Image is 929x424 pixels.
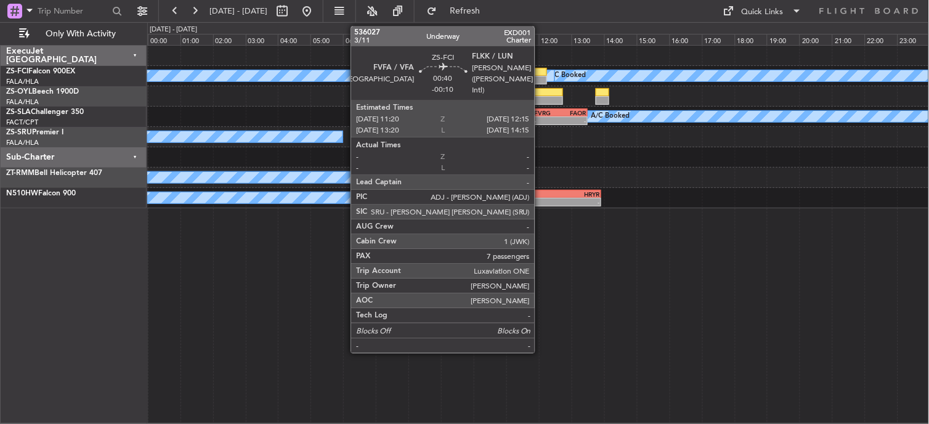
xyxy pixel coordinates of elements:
[6,88,79,96] a: ZS-OYLBeech 1900D
[6,169,102,177] a: ZT-RMMBell Helicopter 407
[343,34,376,45] div: 06:00
[717,1,808,21] button: Quick Links
[6,77,39,86] a: FALA/HLA
[6,129,63,136] a: ZS-SRUPremier I
[548,67,586,85] div: A/C Booked
[6,68,75,75] a: ZS-FCIFalcon 900EX
[469,198,534,206] div: -
[246,34,278,45] div: 03:00
[535,190,600,198] div: HRYR
[148,34,181,45] div: 00:00
[6,190,76,197] a: N510HWFalcon 900
[6,108,31,116] span: ZS-SLA
[421,1,495,21] button: Refresh
[591,107,630,126] div: A/C Booked
[454,109,502,116] div: FVRG
[6,68,28,75] span: ZS-FCI
[6,108,84,116] a: ZS-SLAChallenger 350
[6,118,38,127] a: FACT/CPT
[407,109,455,116] div: FACT
[702,34,735,45] div: 17:00
[735,34,768,45] div: 18:00
[150,25,197,35] div: [DATE] - [DATE]
[407,117,455,124] div: -
[408,34,441,45] div: 08:00
[278,34,310,45] div: 04:00
[209,6,267,17] span: [DATE] - [DATE]
[439,7,491,15] span: Refresh
[637,34,670,45] div: 15:00
[832,34,865,45] div: 21:00
[6,190,38,197] span: N510HW
[6,97,39,107] a: FALA/HLA
[539,34,572,45] div: 12:00
[6,129,32,136] span: ZS-SRU
[604,34,637,45] div: 14:00
[441,34,474,45] div: 09:00
[535,198,600,206] div: -
[469,190,534,198] div: FAKN
[572,34,604,45] div: 13:00
[506,34,539,45] div: 11:00
[800,34,832,45] div: 20:00
[454,117,502,124] div: -
[670,34,702,45] div: 16:00
[474,34,506,45] div: 10:00
[560,117,586,124] div: -
[865,34,898,45] div: 22:00
[213,34,246,45] div: 02:00
[560,109,586,116] div: FAOR
[32,30,130,38] span: Only With Activity
[14,24,134,44] button: Only With Activity
[376,34,408,45] div: 07:00
[767,34,800,45] div: 19:00
[6,88,32,96] span: ZS-OYL
[6,169,34,177] span: ZT-RMM
[181,34,213,45] div: 01:00
[534,109,560,116] div: FVRG
[6,138,39,147] a: FALA/HLA
[38,2,108,20] input: Trip Number
[534,117,560,124] div: -
[742,6,784,18] div: Quick Links
[310,34,343,45] div: 05:00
